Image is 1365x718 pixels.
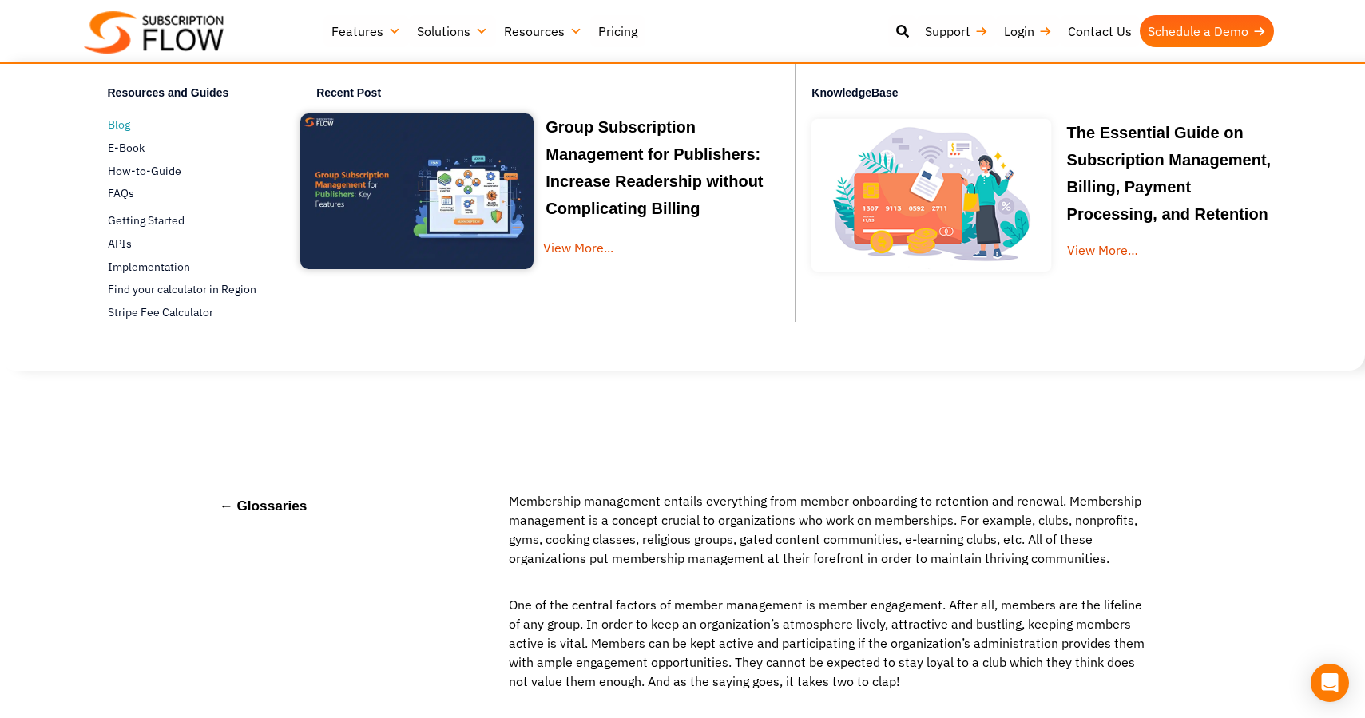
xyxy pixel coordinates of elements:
[220,498,308,514] a: ← Glossaries
[1067,242,1138,258] a: View More…
[108,140,145,157] span: E-Book
[108,117,130,133] span: Blog
[108,280,261,299] a: Find your calculator in Region
[409,15,496,47] a: Solutions
[501,491,1154,584] p: Membership management entails everything from member onboarding to retention and renewal. Members...
[108,115,261,134] a: Blog
[108,303,261,323] a: Stripe Fee Calculator
[108,184,261,204] a: FAQs
[590,15,645,47] a: Pricing
[323,15,409,47] a: Features
[496,15,590,47] a: Resources
[108,236,132,252] span: APIs
[1311,664,1349,702] div: Open Intercom Messenger
[300,113,534,269] img: Group Subscription Management for Publishers
[108,234,261,253] a: APIs
[108,185,134,202] span: FAQs
[546,118,763,222] a: Group Subscription Management for Publishers: Increase Readership without Complicating Billing
[811,76,1301,111] h4: KnowledgeBase
[1067,119,1278,228] p: The Essential Guide on Subscription Management, Billing, Payment Processing, and Retention
[108,212,185,229] span: Getting Started
[108,161,261,180] a: How-to-Guide
[501,595,1154,707] p: One of the central factors of member management is member engagement. After all, members are the ...
[108,84,261,107] h4: Resources and Guides
[543,237,767,283] a: View More...
[804,111,1058,279] img: Online-recurring-Billing-software
[316,84,783,107] h4: Recent Post
[1140,15,1274,47] a: Schedule a Demo
[108,163,181,180] span: How-to-Guide
[108,211,261,230] a: Getting Started
[108,257,261,276] a: Implementation
[84,11,224,54] img: Subscriptionflow
[108,259,190,276] span: Implementation
[1060,15,1140,47] a: Contact Us
[996,15,1060,47] a: Login
[917,15,996,47] a: Support
[108,138,261,157] a: E-Book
